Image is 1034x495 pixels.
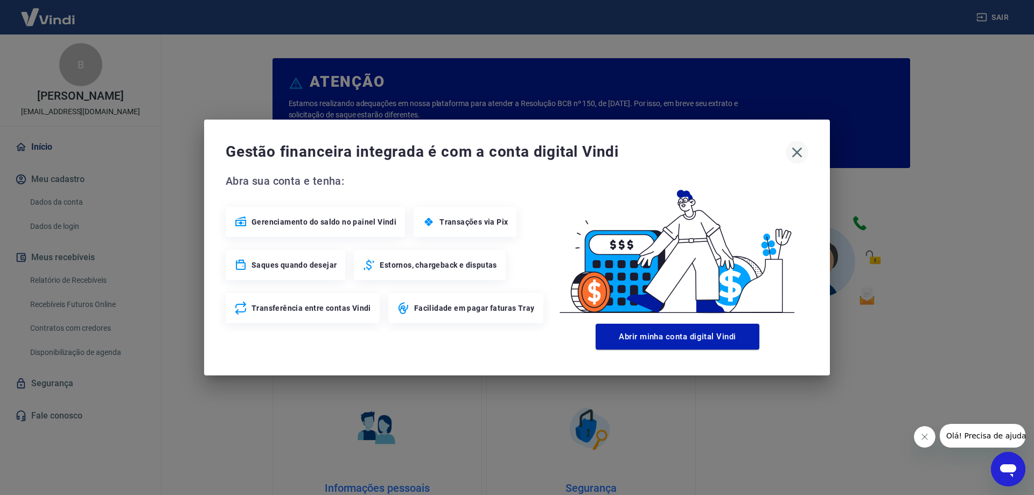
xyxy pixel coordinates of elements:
[380,260,497,270] span: Estornos, chargeback e disputas
[914,426,935,448] iframe: Fechar mensagem
[414,303,535,313] span: Facilidade em pagar faturas Tray
[251,260,337,270] span: Saques quando desejar
[251,217,396,227] span: Gerenciamento do saldo no painel Vindi
[439,217,508,227] span: Transações via Pix
[226,172,547,190] span: Abra sua conta e tenha:
[251,303,371,313] span: Transferência entre contas Vindi
[940,424,1025,448] iframe: Mensagem da empresa
[991,452,1025,486] iframe: Botão para abrir a janela de mensagens
[596,324,759,350] button: Abrir minha conta digital Vindi
[226,141,786,163] span: Gestão financeira integrada é com a conta digital Vindi
[547,172,808,319] img: Good Billing
[6,8,90,16] span: Olá! Precisa de ajuda?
